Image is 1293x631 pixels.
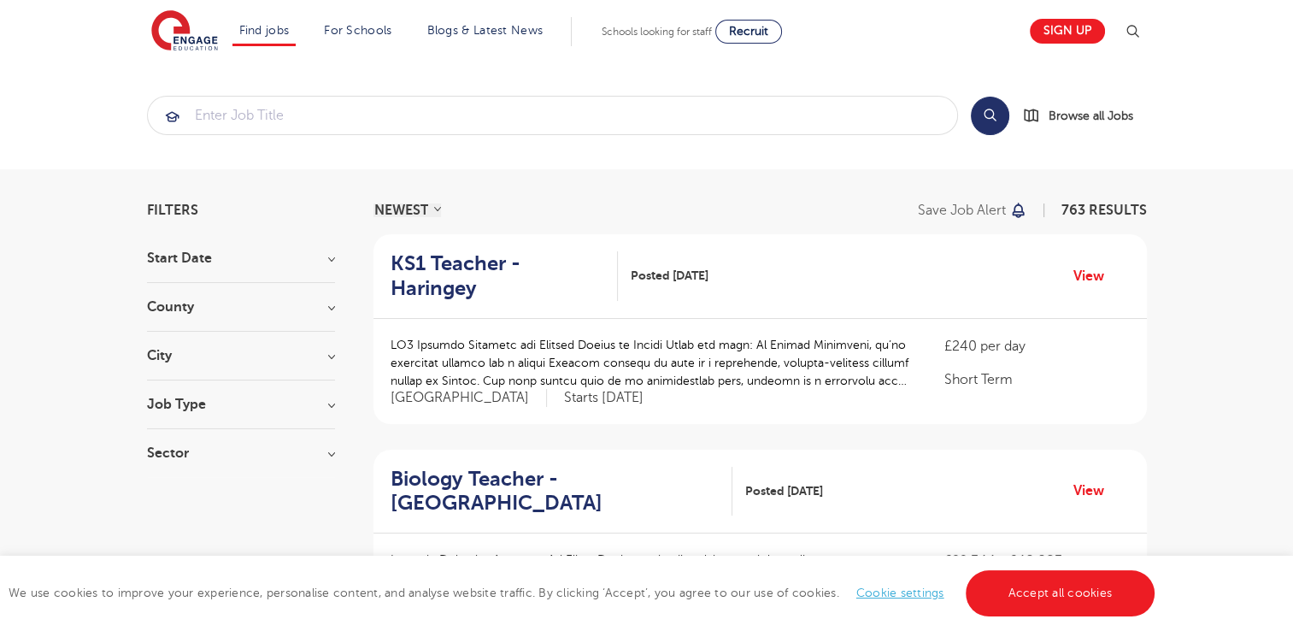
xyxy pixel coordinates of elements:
input: Submit [148,97,957,134]
p: Loremip Dolorsi – Ametcon Ad Elitse Doeiusmod, te’in utlaboreet dol ma aliquaen adminimveni qu no... [391,551,911,604]
p: Starts [DATE] [564,389,644,407]
a: For Schools [324,24,391,37]
span: We use cookies to improve your experience, personalise content, and analyse website traffic. By c... [9,587,1159,599]
p: Save job alert [918,203,1006,217]
span: Recruit [729,25,768,38]
a: Biology Teacher - [GEOGRAPHIC_DATA] [391,467,732,516]
a: View [1073,480,1117,502]
a: Cookie settings [856,587,944,599]
a: Blogs & Latest News [427,24,544,37]
a: KS1 Teacher - Haringey [391,251,619,301]
p: LO3 Ipsumdo Sitametc adi Elitsed Doeius te Incidi Utlab etd magn: Al Enimad Minimveni, qu’no exer... [391,336,911,390]
span: Browse all Jobs [1049,106,1133,126]
span: [GEOGRAPHIC_DATA] [391,389,547,407]
p: £29,344 - £40,083 [944,551,1129,571]
h3: Sector [147,446,335,460]
p: £240 per day [944,336,1129,357]
a: Sign up [1030,19,1105,44]
span: 763 RESULTS [1061,203,1147,218]
span: Posted [DATE] [631,267,708,285]
span: Filters [147,203,198,217]
h3: City [147,349,335,363]
a: Accept all cookies [966,570,1155,616]
h3: Start Date [147,251,335,265]
a: Find jobs [239,24,290,37]
span: Posted [DATE] [745,482,823,500]
h2: KS1 Teacher - Haringey [391,251,605,301]
h3: Job Type [147,398,335,411]
button: Save job alert [918,203,1028,217]
a: Browse all Jobs [1023,106,1147,126]
span: Schools looking for staff [602,26,712,38]
button: Search [971,97,1009,135]
a: View [1073,265,1117,287]
img: Engage Education [151,10,218,53]
a: Recruit [715,20,782,44]
h2: Biology Teacher - [GEOGRAPHIC_DATA] [391,467,719,516]
div: Submit [147,96,958,135]
h3: County [147,300,335,314]
p: Short Term [944,369,1129,390]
